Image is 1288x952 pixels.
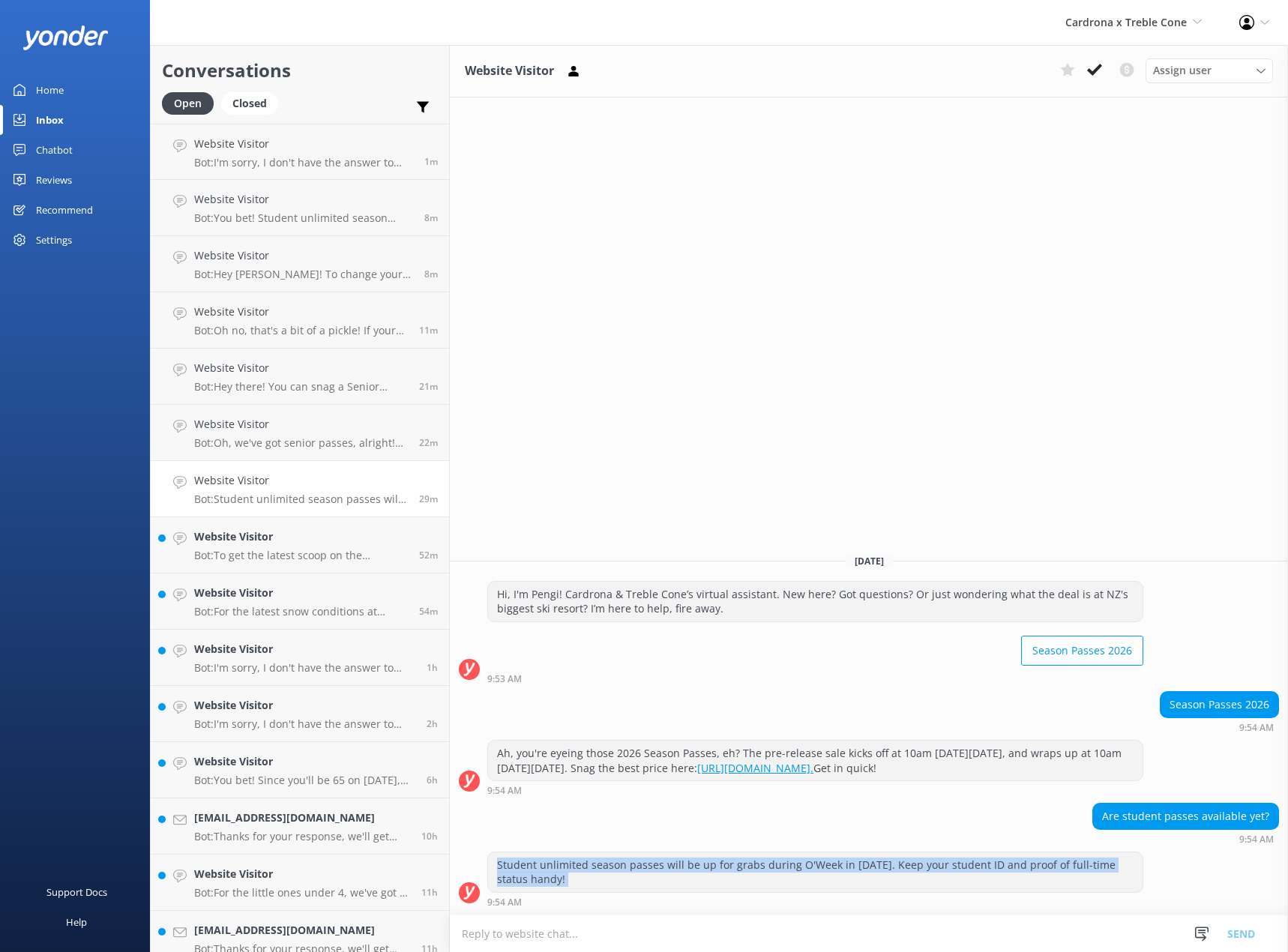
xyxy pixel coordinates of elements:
[221,92,278,115] div: Closed
[427,717,438,730] span: Oct 07 2025 07:59am (UTC +13:00) Pacific/Auckland
[194,528,408,545] h4: Website Visitor
[194,380,408,394] p: Bot: Hey there! You can snag a Senior season pass if you're [DEMOGRAPHIC_DATA] by the time you hi...
[36,165,72,195] div: Reviews
[419,380,438,393] span: Oct 07 2025 10:02am (UTC +13:00) Pacific/Auckland
[1092,834,1279,844] div: Oct 07 2025 09:54am (UTC +13:00) Pacific/Auckland
[151,236,449,292] a: Website VisitorBot:Hey [PERSON_NAME]! To change your email address, just give the Cardrona x Treb...
[194,585,408,601] h4: Website Visitor
[697,761,813,775] a: [URL][DOMAIN_NAME].
[151,124,449,180] a: Website VisitorBot:I'm sorry, I don't have the answer to that in my knowledge base. Please feel f...
[221,94,286,111] a: Closed
[194,753,415,770] h4: Website Visitor
[194,549,408,562] p: Bot: To get the latest scoop on the Cardrona access road and other updates, check out our Snow Re...
[487,786,522,795] strong: 9:54 AM
[419,605,438,618] span: Oct 07 2025 09:29am (UTC +13:00) Pacific/Auckland
[419,549,438,561] span: Oct 07 2025 09:32am (UTC +13:00) Pacific/Auckland
[1093,804,1278,829] div: Are student passes available yet?
[194,697,415,714] h4: Website Visitor
[194,605,408,618] p: Bot: For the latest snow conditions at [GEOGRAPHIC_DATA], check out our Snow Reports page at [DOM...
[427,774,438,786] span: Oct 07 2025 04:09am (UTC +13:00) Pacific/Auckland
[1160,722,1279,732] div: Oct 07 2025 09:54am (UTC +13:00) Pacific/Auckland
[151,798,449,855] a: [EMAIL_ADDRESS][DOMAIN_NAME]Bot:Thanks for your response, we'll get back to you as soon as we can...
[194,810,410,826] h4: [EMAIL_ADDRESS][DOMAIN_NAME]
[194,324,408,337] p: Bot: Oh no, that's a bit of a pickle! If your payment went through but the transaction didn't com...
[194,922,410,939] h4: [EMAIL_ADDRESS][DOMAIN_NAME]
[1065,15,1187,29] span: Cardrona x Treble Cone
[194,830,410,843] p: Bot: Thanks for your response, we'll get back to you as soon as we can during opening hours.
[1239,723,1274,732] strong: 9:54 AM
[487,673,1143,684] div: Oct 07 2025 09:53am (UTC +13:00) Pacific/Auckland
[487,785,1143,795] div: Oct 07 2025 09:54am (UTC +13:00) Pacific/Auckland
[194,492,408,506] p: Bot: Student unlimited season passes will be up for grabs during O'Week in [DATE]. Keep your stud...
[36,135,73,165] div: Chatbot
[488,741,1143,780] div: Ah, you're eyeing those 2026 Season Passes, eh? The pre-release sale kicks off at 10am [DATE][DAT...
[421,886,438,899] span: Oct 06 2025 11:11pm (UTC +13:00) Pacific/Auckland
[151,292,449,349] a: Website VisitorBot:Oh no, that's a bit of a pickle! If your payment went through but the transact...
[151,349,449,405] a: Website VisitorBot:Hey there! You can snag a Senior season pass if you're [DEMOGRAPHIC_DATA] by t...
[194,436,408,450] p: Bot: Oh, we've got senior passes, alright! Seniors aged [DEMOGRAPHIC_DATA] can snag a lift pass, ...
[151,517,449,573] a: Website VisitorBot:To get the latest scoop on the Cardrona access road and other updates, check o...
[194,211,413,225] p: Bot: You bet! Student unlimited season passes will be up for grabs during O'Week in [DATE]. Just ...
[1021,636,1143,666] button: Season Passes 2026
[66,907,87,937] div: Help
[194,136,413,152] h4: Website Visitor
[419,492,438,505] span: Oct 07 2025 09:54am (UTC +13:00) Pacific/Auckland
[151,573,449,630] a: Website VisitorBot:For the latest snow conditions at [GEOGRAPHIC_DATA], check out our Snow Report...
[194,641,415,657] h4: Website Visitor
[151,855,449,911] a: Website VisitorBot:For the little ones under 4, we've got a fully-licensed childcare centre at [G...
[194,661,415,675] p: Bot: I'm sorry, I don't have the answer to that in my knowledge base. Please feel free to rephras...
[424,268,438,280] span: Oct 07 2025 10:15am (UTC +13:00) Pacific/Auckland
[424,211,438,224] span: Oct 07 2025 10:16am (UTC +13:00) Pacific/Auckland
[151,180,449,236] a: Website VisitorBot:You bet! Student unlimited season passes will be up for grabs during O'Week in...
[1153,62,1212,79] span: Assign user
[487,675,522,684] strong: 9:53 AM
[194,191,413,208] h4: Website Visitor
[194,886,410,900] p: Bot: For the little ones under 4, we've got a fully-licensed childcare centre at [GEOGRAPHIC_DATA...
[151,405,449,461] a: Website VisitorBot:Oh, we've got senior passes, alright! Seniors aged [DEMOGRAPHIC_DATA] can snag...
[162,56,438,85] h2: Conversations
[465,61,554,81] h3: Website Visitor
[36,75,64,105] div: Home
[36,195,93,225] div: Recommend
[488,852,1143,892] div: Student unlimited season passes will be up for grabs during O'Week in [DATE]. Keep your student I...
[194,717,415,731] p: Bot: I'm sorry, I don't have the answer to that in my knowledge base. Please feel free to rephras...
[419,324,438,337] span: Oct 07 2025 10:12am (UTC +13:00) Pacific/Auckland
[194,360,408,376] h4: Website Visitor
[194,866,410,882] h4: Website Visitor
[194,156,413,169] p: Bot: I'm sorry, I don't have the answer to that in my knowledge base. Please feel free to rephras...
[194,472,408,489] h4: Website Visitor
[151,630,449,686] a: Website VisitorBot:I'm sorry, I don't have the answer to that in my knowledge base. Please feel f...
[162,94,221,111] a: Open
[194,247,413,264] h4: Website Visitor
[194,268,413,281] p: Bot: Hey [PERSON_NAME]! To change your email address, just give the Cardrona x Treble Cone team a...
[421,830,438,843] span: Oct 06 2025 11:59pm (UTC +13:00) Pacific/Auckland
[151,742,449,798] a: Website VisitorBot:You bet! Since you'll be 65 on [DATE], you qualify for a senior pass. Seniors ...
[1161,692,1278,717] div: Season Passes 2026
[427,661,438,674] span: Oct 07 2025 09:21am (UTC +13:00) Pacific/Auckland
[22,25,109,50] img: yonder-white-logo.png
[46,877,107,907] div: Support Docs
[194,304,408,320] h4: Website Visitor
[488,582,1143,621] div: Hi, I'm Pengi! Cardrona & Treble Cone’s virtual assistant. New here? Got questions? Or just wonde...
[36,225,72,255] div: Settings
[194,774,415,787] p: Bot: You bet! Since you'll be 65 on [DATE], you qualify for a senior pass. Seniors are aged [DEMO...
[1239,835,1274,844] strong: 9:54 AM
[194,416,408,433] h4: Website Visitor
[487,898,522,907] strong: 9:54 AM
[36,105,64,135] div: Inbox
[419,436,438,449] span: Oct 07 2025 10:02am (UTC +13:00) Pacific/Auckland
[846,555,893,567] span: [DATE]
[487,897,1143,907] div: Oct 07 2025 09:54am (UTC +13:00) Pacific/Auckland
[424,155,438,168] span: Oct 07 2025 10:22am (UTC +13:00) Pacific/Auckland
[162,92,214,115] div: Open
[1146,58,1273,82] div: Assign User
[151,461,449,517] a: Website VisitorBot:Student unlimited season passes will be up for grabs during O'Week in [DATE]. ...
[151,686,449,742] a: Website VisitorBot:I'm sorry, I don't have the answer to that in my knowledge base. Please feel f...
